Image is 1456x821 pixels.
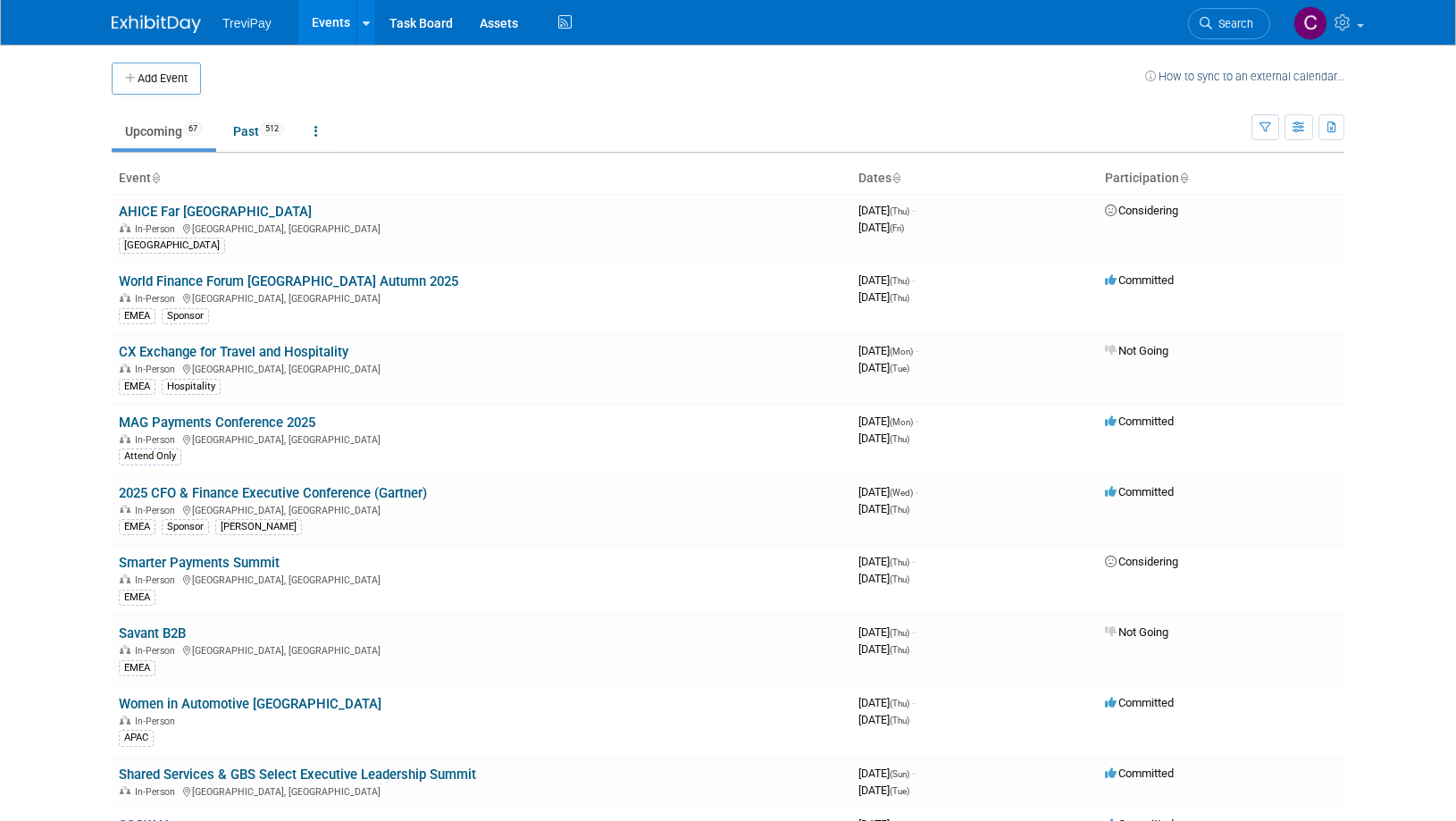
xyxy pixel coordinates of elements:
a: CX Exchange for Travel and Hospitality [119,344,348,360]
th: Dates [851,163,1098,194]
div: APAC [119,730,154,746]
span: Considering [1105,204,1178,217]
div: [GEOGRAPHIC_DATA], [GEOGRAPHIC_DATA] [119,783,844,798]
div: Sponsor [162,308,209,324]
img: In-Person Event [120,364,130,373]
a: MAG Payments Conference 2025 [119,415,315,431]
span: [DATE] [858,204,915,217]
span: - [916,415,918,428]
img: In-Person Event [120,223,130,232]
span: (Thu) [890,699,909,708]
div: [GEOGRAPHIC_DATA], [GEOGRAPHIC_DATA] [119,290,844,305]
a: How to sync to an external calendar... [1145,70,1344,83]
img: In-Person Event [120,505,130,514]
span: (Wed) [890,488,913,498]
img: In-Person Event [120,716,130,725]
span: [DATE] [858,221,904,234]
span: (Mon) [890,347,913,356]
span: - [912,767,915,780]
div: Attend Only [119,448,181,465]
img: Celia Ahrens [1293,6,1327,40]
span: TreviPay [222,16,272,30]
div: [GEOGRAPHIC_DATA], [GEOGRAPHIC_DATA] [119,502,844,516]
a: Past512 [220,114,297,148]
a: Sort by Start Date [891,171,900,185]
div: Sponsor [162,519,209,535]
span: [DATE] [858,361,909,374]
div: EMEA [119,308,155,324]
span: In-Person [135,293,180,305]
span: Committed [1105,696,1174,709]
span: Not Going [1105,625,1168,639]
span: [DATE] [858,273,915,287]
span: [DATE] [858,783,909,797]
span: In-Person [135,223,180,235]
span: Considering [1105,555,1178,568]
span: (Thu) [890,645,909,655]
span: [DATE] [858,625,915,639]
span: Committed [1105,415,1174,428]
span: (Thu) [890,574,909,584]
span: [DATE] [858,696,915,709]
a: 2025 CFO & Finance Executive Conference (Gartner) [119,485,427,501]
a: Sort by Participation Type [1179,171,1188,185]
th: Participation [1098,163,1344,194]
span: In-Person [135,645,180,657]
span: [DATE] [858,290,909,304]
span: - [912,696,915,709]
span: (Mon) [890,417,913,427]
span: (Sun) [890,769,909,779]
a: Sort by Event Name [151,171,160,185]
span: - [912,625,915,639]
th: Event [112,163,851,194]
img: In-Person Event [120,434,130,443]
a: Smarter Payments Summit [119,555,280,571]
span: [DATE] [858,767,915,780]
span: (Thu) [890,206,909,216]
span: [DATE] [858,344,918,357]
img: In-Person Event [120,574,130,583]
span: [DATE] [858,431,909,445]
span: (Tue) [890,786,909,796]
span: (Thu) [890,716,909,725]
span: (Thu) [890,628,909,638]
span: (Thu) [890,276,909,286]
span: 67 [183,122,203,136]
div: [GEOGRAPHIC_DATA] [119,238,225,254]
img: In-Person Event [120,645,130,654]
span: In-Person [135,434,180,446]
span: Committed [1105,485,1174,498]
span: [DATE] [858,485,918,498]
div: EMEA [119,590,155,606]
div: EMEA [119,519,155,535]
div: [GEOGRAPHIC_DATA], [GEOGRAPHIC_DATA] [119,572,844,586]
a: Savant B2B [119,625,186,641]
span: In-Person [135,505,180,516]
span: Not Going [1105,344,1168,357]
span: - [916,344,918,357]
span: In-Person [135,786,180,798]
span: In-Person [135,574,180,586]
span: (Tue) [890,364,909,373]
span: [DATE] [858,555,915,568]
img: ExhibitDay [112,15,201,33]
img: In-Person Event [120,786,130,795]
span: - [912,273,915,287]
a: Upcoming67 [112,114,216,148]
span: In-Person [135,364,180,375]
span: - [912,204,915,217]
span: [DATE] [858,572,909,585]
span: (Thu) [890,505,909,515]
button: Add Event [112,63,201,95]
span: [DATE] [858,502,909,515]
a: Women in Automotive [GEOGRAPHIC_DATA] [119,696,381,712]
span: (Fri) [890,223,904,233]
span: [DATE] [858,642,909,656]
div: [PERSON_NAME] [215,519,302,535]
span: (Thu) [890,434,909,444]
a: AHICE Far [GEOGRAPHIC_DATA] [119,204,312,220]
a: Shared Services & GBS Select Executive Leadership Summit [119,767,476,783]
span: - [912,555,915,568]
span: 512 [260,122,284,136]
div: [GEOGRAPHIC_DATA], [GEOGRAPHIC_DATA] [119,361,844,375]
